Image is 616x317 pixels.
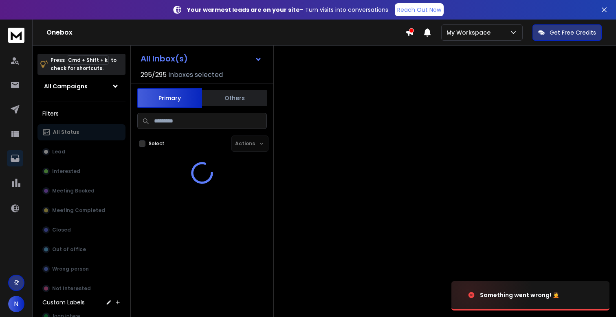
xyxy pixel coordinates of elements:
h3: Inboxes selected [168,70,223,80]
button: Get Free Credits [532,24,602,41]
h3: Filters [37,108,125,119]
p: Press to check for shortcuts. [51,56,117,72]
p: – Turn visits into conversations [187,6,388,14]
p: My Workspace [447,28,494,37]
span: 295 / 295 [141,70,167,80]
button: Others [202,89,267,107]
h1: All Inbox(s) [141,55,188,63]
h1: Onebox [46,28,405,37]
button: All Inbox(s) [134,50,268,67]
p: Reach Out Now [397,6,441,14]
button: N [8,296,24,312]
button: All Campaigns [37,78,125,94]
button: Primary [137,88,202,108]
label: Select [149,140,165,147]
h3: Custom Labels [42,298,85,306]
strong: Your warmest leads are on your site [187,6,300,14]
span: Cmd + Shift + k [67,55,109,65]
a: Reach Out Now [395,3,444,16]
img: image [451,273,533,317]
p: Get Free Credits [550,28,596,37]
img: logo [8,28,24,43]
h1: All Campaigns [44,82,88,90]
div: Something went wrong! 🤦 [480,291,559,299]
